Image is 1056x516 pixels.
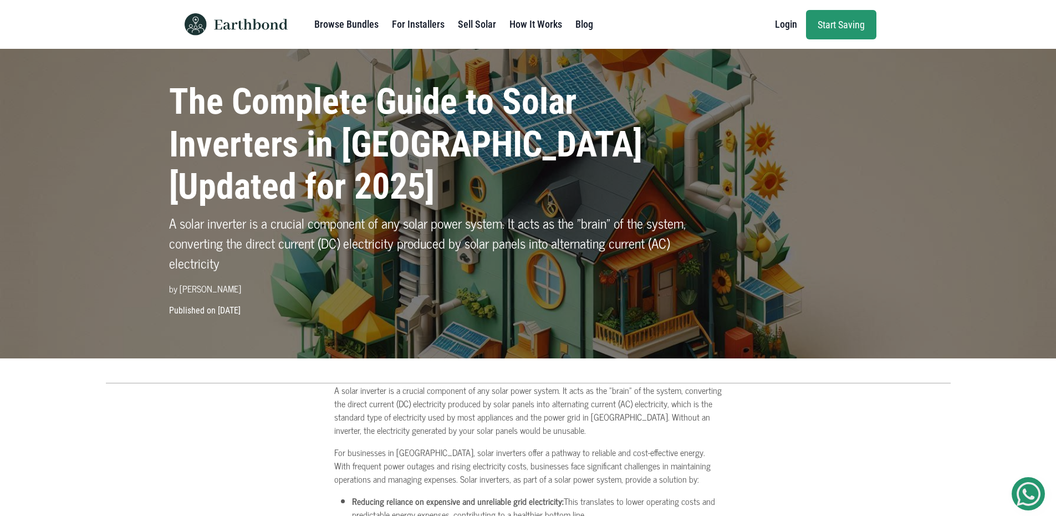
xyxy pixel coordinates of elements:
img: Earthbond text logo [214,19,288,30]
p: by [PERSON_NAME] [169,282,705,295]
a: Login [775,13,797,36]
p: A solar inverter is a crucial component of any solar power system. It acts as the "brain" of the ... [334,383,722,437]
a: How It Works [509,13,562,36]
a: Sell Solar [458,13,496,36]
a: Browse Bundles [314,13,379,36]
a: Earthbond icon logo Earthbond text logo [180,4,288,44]
a: Blog [575,13,593,36]
a: Start Saving [806,10,876,39]
p: Published on [DATE] [162,304,894,317]
p: A solar inverter is a crucial component of any solar power system. It acts as the "brain" of the ... [169,213,705,273]
b: Reducing reliance on expensive and unreliable grid electricity: [352,494,564,508]
p: For businesses in [GEOGRAPHIC_DATA], solar inverters offer a pathway to reliable and cost-effecti... [334,446,722,485]
h1: The Complete Guide to Solar Inverters in [GEOGRAPHIC_DATA] [Updated for 2025] [169,81,705,209]
img: Earthbond icon logo [180,13,211,36]
a: For Installers [392,13,445,36]
img: Get Started On Earthbond Via Whatsapp [1017,482,1040,506]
